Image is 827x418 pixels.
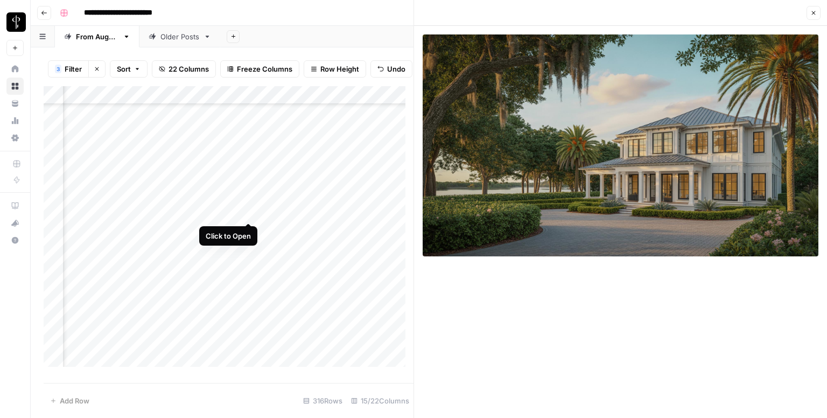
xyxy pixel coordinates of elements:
div: 15/22 Columns [347,392,413,409]
div: 316 Rows [299,392,347,409]
button: Add Row [44,392,96,409]
div: 3 [55,65,61,73]
a: Home [6,60,24,78]
span: Filter [65,64,82,74]
div: From [DATE] [76,31,118,42]
button: Freeze Columns [220,60,299,78]
a: Browse [6,78,24,95]
span: Add Row [60,395,89,406]
button: 22 Columns [152,60,216,78]
span: Freeze Columns [237,64,292,74]
a: Your Data [6,95,24,112]
div: Click to Open [206,231,251,241]
a: Older Posts [139,26,220,47]
img: LP Production Workloads Logo [6,12,26,32]
span: Row Height [320,64,359,74]
span: Undo [387,64,405,74]
img: Row/Cell [423,34,818,256]
button: 3Filter [48,60,88,78]
span: Sort [117,64,131,74]
button: Row Height [304,60,366,78]
button: Sort [110,60,148,78]
span: 22 Columns [169,64,209,74]
div: Older Posts [160,31,199,42]
button: What's new? [6,214,24,232]
button: Undo [370,60,412,78]
a: AirOps Academy [6,197,24,214]
a: Usage [6,112,24,129]
button: Help + Support [6,232,24,249]
button: Workspace: LP Production Workloads [6,9,24,36]
span: 3 [57,65,60,73]
a: Settings [6,129,24,147]
a: From [DATE] [55,26,139,47]
div: What's new? [7,215,23,231]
